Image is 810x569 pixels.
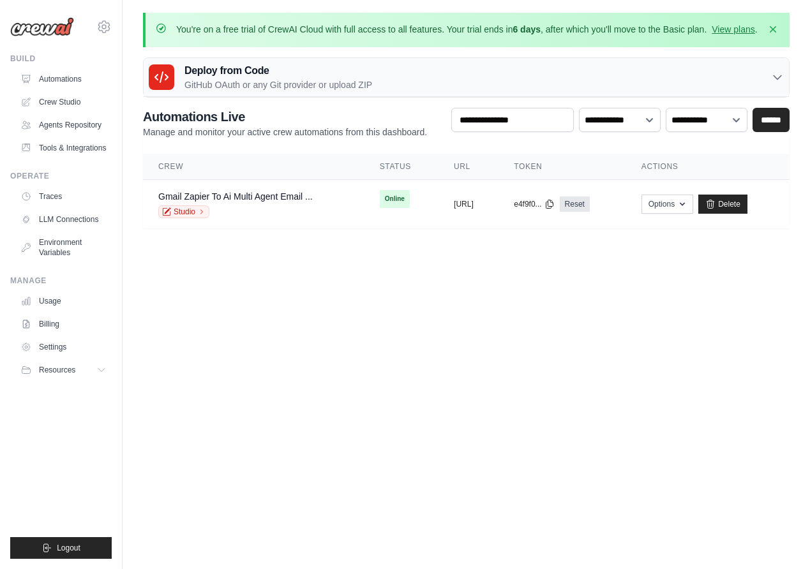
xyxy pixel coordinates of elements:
button: e4f9f0... [514,199,554,209]
span: Logout [57,543,80,553]
span: Resources [39,365,75,375]
a: LLM Connections [15,209,112,230]
a: Automations [15,69,112,89]
th: URL [439,154,499,180]
a: Billing [15,314,112,334]
button: Resources [15,360,112,380]
p: You're on a free trial of CrewAI Cloud with full access to all features. Your trial ends in , aft... [176,23,758,36]
img: Logo [10,17,74,36]
a: Reset [560,196,590,212]
th: Crew [143,154,364,180]
strong: 6 days [513,24,541,34]
th: Actions [626,154,790,180]
a: Settings [15,337,112,357]
a: Tools & Integrations [15,138,112,158]
h3: Deploy from Code [184,63,372,78]
th: Status [364,154,439,180]
button: Options [641,195,693,214]
h2: Automations Live [143,108,427,126]
a: Delete [698,195,747,214]
a: Agents Repository [15,115,112,135]
p: Manage and monitor your active crew automations from this dashboard. [143,126,427,138]
a: Crew Studio [15,92,112,112]
a: Studio [158,205,209,218]
a: Gmail Zapier To Ai Multi Agent Email ... [158,191,313,202]
button: Logout [10,537,112,559]
th: Token [499,154,626,180]
a: Traces [15,186,112,207]
span: Online [380,190,410,208]
a: Environment Variables [15,232,112,263]
a: View plans [712,24,754,34]
div: Build [10,54,112,64]
p: GitHub OAuth or any Git provider or upload ZIP [184,78,372,91]
div: Manage [10,276,112,286]
a: Usage [15,291,112,311]
div: Operate [10,171,112,181]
